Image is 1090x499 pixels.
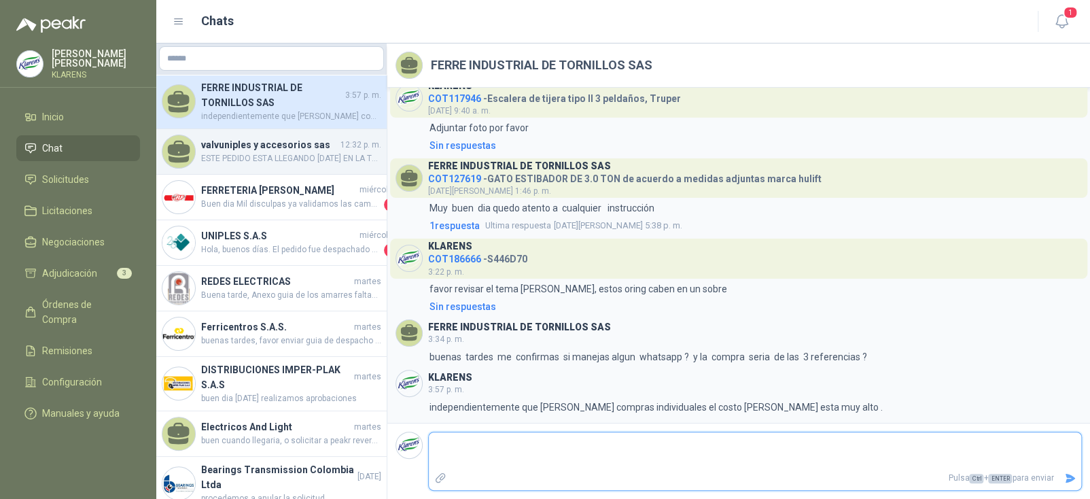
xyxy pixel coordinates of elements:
[162,272,195,305] img: Company Logo
[431,56,652,75] h2: FERRE INDUSTRIAL DE TORNILLOS SAS
[42,172,89,187] span: Solicitudes
[42,203,92,218] span: Licitaciones
[396,371,422,396] img: Company Logo
[156,357,387,411] a: Company LogoDISTRIBUCIONES IMPER-PLAK S.A.Smartesbuen dia [DATE] realizamos aprobaciones
[201,152,381,165] span: ESTE PEDIDO ESTA LLEGANDO [DATE] EN LA TARDE Y/O [DATE] VA POR TCC ADJUNTO LA GUIA
[429,201,654,216] p: Muy buen dia quedo atento a cualquier instrucción
[428,374,472,381] h3: KLARENS
[16,292,140,332] a: Órdenes de Compra
[162,367,195,400] img: Company Logo
[201,110,381,123] span: independientemente que [PERSON_NAME] compras individuales el costo [PERSON_NAME] esta muy alto .
[428,385,464,394] span: 3:57 p. m.
[201,334,381,347] span: buenas tardes, favor enviar guia de despacho de esta soldadura . o solicitar a peakr reversar la ...
[428,334,464,344] span: 3:34 p. m.
[354,275,381,288] span: martes
[359,229,398,242] span: miércoles
[16,260,140,286] a: Adjudicación3
[201,434,381,447] span: buen cuando llegaria, o solicitar a peakr reversal sal SOLICITUD.
[201,462,355,492] h4: Bearings Transmission Colombia Ltda
[201,274,351,289] h4: REDES ELECTRICAS
[16,369,140,395] a: Configuración
[428,90,681,103] h4: - Escalera de tijera tipo II 3 peldaños, Truper
[201,362,351,392] h4: DISTRIBUCIONES IMPER-PLAK S.A.S
[357,470,381,483] span: [DATE]
[42,297,127,327] span: Órdenes de Compra
[42,343,92,358] span: Remisiones
[384,198,398,211] span: 1
[345,89,381,102] span: 3:57 p. m.
[969,474,983,483] span: Ctrl
[201,419,351,434] h4: Electricos And Light
[156,411,387,457] a: Electricos And Lightmartesbuen cuando llegaria, o solicitar a peakr reversal sal SOLICITUD.
[156,266,387,311] a: Company LogoREDES ELECTRICASmartesBuena tarde, Anexo guia de los amarres faltantes, me indican qu...
[201,243,381,257] span: Hola, buenos días. El pedido fue despachado con Número de guía: 13020109028 Origen: Cota (c/marca...
[485,219,551,233] span: Ultima respuesta
[1049,10,1074,34] button: 1
[42,375,102,390] span: Configuración
[201,12,234,31] h1: Chats
[52,71,140,79] p: KLARENS
[162,226,195,259] img: Company Logo
[429,120,529,135] p: Adjuntar foto por favor
[988,474,1012,483] span: ENTER
[201,289,381,302] span: Buena tarde, Anexo guia de los amarres faltantes, me indican que se esta entregando [DATE].
[428,162,611,170] h3: FERRE INDUSTRIAL DE TORNILLOS SAS
[201,392,381,405] span: buen dia [DATE] realizamos aprobaciones
[428,243,472,250] h3: KLARENS
[396,85,422,111] img: Company Logo
[156,75,387,129] a: FERRE INDUSTRIAL DE TORNILLOS SAS3:57 p. m.independientemente que [PERSON_NAME] compras individua...
[428,173,481,184] span: COT127619
[156,175,387,220] a: Company LogoFERRETERIA [PERSON_NAME]miércolesBuen dia Mil disculpas ya validamos las camaras y ef...
[156,129,387,175] a: valvuniples y accesorios sas12:32 p. m.ESTE PEDIDO ESTA LLEGANDO [DATE] EN LA TARDE Y/O [DATE] VA...
[428,324,611,331] h3: FERRE INDUSTRIAL DE TORNILLOS SAS
[42,406,120,421] span: Manuales y ayuda
[428,82,472,90] h3: KLARENS
[162,317,195,350] img: Company Logo
[201,183,357,198] h4: FERRETERIA [PERSON_NAME]
[396,245,422,271] img: Company Logo
[429,400,883,415] p: independientemente que [PERSON_NAME] compras individuales el costo [PERSON_NAME] esta muy alto .
[396,432,422,458] img: Company Logo
[429,466,452,490] label: Adjuntar archivos
[42,109,64,124] span: Inicio
[427,299,1082,314] a: Sin respuestas
[16,338,140,364] a: Remisiones
[201,80,342,110] h4: FERRE INDUSTRIAL DE TORNILLOS SAS
[42,235,105,249] span: Negociaciones
[354,321,381,334] span: martes
[340,139,381,152] span: 12:32 p. m.
[16,16,86,33] img: Logo peakr
[428,186,551,196] span: [DATE][PERSON_NAME] 1:46 p. m.
[1059,466,1081,490] button: Enviar
[354,421,381,434] span: martes
[156,311,387,357] a: Company LogoFerricentros S.A.S.martesbuenas tardes, favor enviar guia de despacho de esta soldadu...
[16,167,140,192] a: Solicitudes
[428,267,464,277] span: 3:22 p. m.
[429,218,480,233] span: 1 respuesta
[428,106,491,116] span: [DATE] 9:40 a. m.
[452,466,1059,490] p: Pulsa + para enviar
[201,228,357,243] h4: UNIPLES S.A.S
[52,49,140,68] p: [PERSON_NAME] [PERSON_NAME]
[428,254,481,264] span: COT186666
[429,349,867,364] p: buenas tardes me confirmas si manejas algun whatsapp ? y la compra seria de las 3 referencias ?
[427,218,1082,233] a: 1respuestaUltima respuesta[DATE][PERSON_NAME] 5:38 p. m.
[428,170,822,183] h4: - GATO ESTIBADOR DE 3.0 TON de acuerdo a medidas adjuntas marca hulift
[201,320,351,334] h4: Ferricentros S.A.S.
[42,266,97,281] span: Adjudicación
[359,184,398,196] span: miércoles
[156,220,387,266] a: Company LogoUNIPLES S.A.SmiércolesHola, buenos días. El pedido fue despachado con Número de guía:...
[16,198,140,224] a: Licitaciones
[354,371,381,383] span: martes
[429,299,496,314] div: Sin respuestas
[1063,6,1078,19] span: 1
[428,93,481,104] span: COT117946
[201,198,381,211] span: Buen dia Mil disculpas ya validamos las camaras y efectivamente no incluyeron las lijas en el des...
[384,243,398,257] span: 1
[17,51,43,77] img: Company Logo
[16,104,140,130] a: Inicio
[16,229,140,255] a: Negociaciones
[16,135,140,161] a: Chat
[429,138,496,153] div: Sin respuestas
[427,138,1082,153] a: Sin respuestas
